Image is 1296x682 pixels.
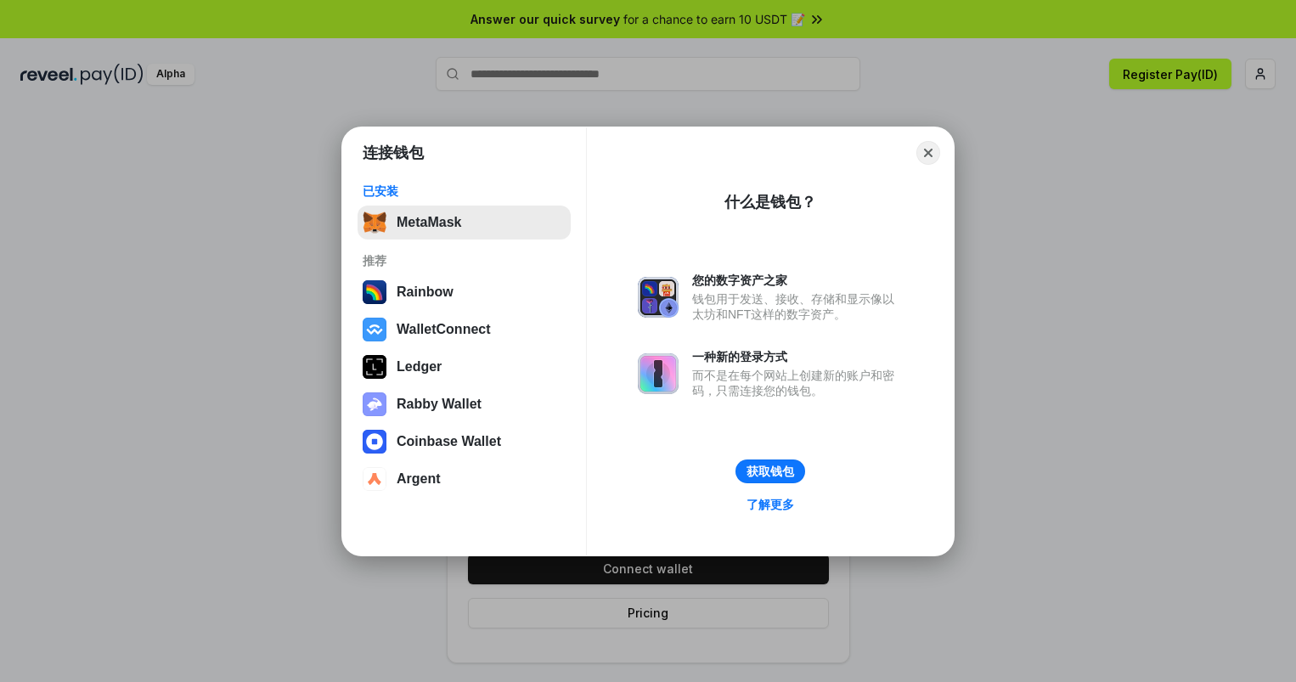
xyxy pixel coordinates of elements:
button: MetaMask [358,206,571,240]
img: svg+xml,%3Csvg%20xmlns%3D%22http%3A%2F%2Fwww.w3.org%2F2000%2Fsvg%22%20fill%3D%22none%22%20viewBox... [638,277,679,318]
img: svg+xml,%3Csvg%20width%3D%22120%22%20height%3D%22120%22%20viewBox%3D%220%200%20120%20120%22%20fil... [363,280,386,304]
div: 推荐 [363,253,566,268]
img: svg+xml,%3Csvg%20xmlns%3D%22http%3A%2F%2Fwww.w3.org%2F2000%2Fsvg%22%20fill%3D%22none%22%20viewBox... [363,392,386,416]
img: svg+xml,%3Csvg%20width%3D%2228%22%20height%3D%2228%22%20viewBox%3D%220%200%2028%2028%22%20fill%3D... [363,318,386,341]
div: Ledger [397,359,442,375]
div: 钱包用于发送、接收、存储和显示像以太坊和NFT这样的数字资产。 [692,291,903,322]
button: Rabby Wallet [358,387,571,421]
div: MetaMask [397,215,461,230]
div: Argent [397,471,441,487]
div: 一种新的登录方式 [692,349,903,364]
div: WalletConnect [397,322,491,337]
div: Rabby Wallet [397,397,482,412]
div: Coinbase Wallet [397,434,501,449]
img: svg+xml,%3Csvg%20fill%3D%22none%22%20height%3D%2233%22%20viewBox%3D%220%200%2035%2033%22%20width%... [363,211,386,234]
img: svg+xml,%3Csvg%20width%3D%2228%22%20height%3D%2228%22%20viewBox%3D%220%200%2028%2028%22%20fill%3D... [363,430,386,454]
div: 什么是钱包？ [724,192,816,212]
h1: 连接钱包 [363,143,424,163]
button: Close [916,141,940,165]
button: WalletConnect [358,313,571,347]
button: Ledger [358,350,571,384]
button: Argent [358,462,571,496]
div: Rainbow [397,285,454,300]
div: 而不是在每个网站上创建新的账户和密码，只需连接您的钱包。 [692,368,903,398]
div: 了解更多 [747,497,794,512]
div: 您的数字资产之家 [692,273,903,288]
img: svg+xml,%3Csvg%20xmlns%3D%22http%3A%2F%2Fwww.w3.org%2F2000%2Fsvg%22%20fill%3D%22none%22%20viewBox... [638,353,679,394]
button: Rainbow [358,275,571,309]
img: svg+xml,%3Csvg%20xmlns%3D%22http%3A%2F%2Fwww.w3.org%2F2000%2Fsvg%22%20width%3D%2228%22%20height%3... [363,355,386,379]
button: 获取钱包 [735,459,805,483]
div: 已安装 [363,183,566,199]
div: 获取钱包 [747,464,794,479]
a: 了解更多 [736,493,804,516]
button: Coinbase Wallet [358,425,571,459]
img: svg+xml,%3Csvg%20width%3D%2228%22%20height%3D%2228%22%20viewBox%3D%220%200%2028%2028%22%20fill%3D... [363,467,386,491]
